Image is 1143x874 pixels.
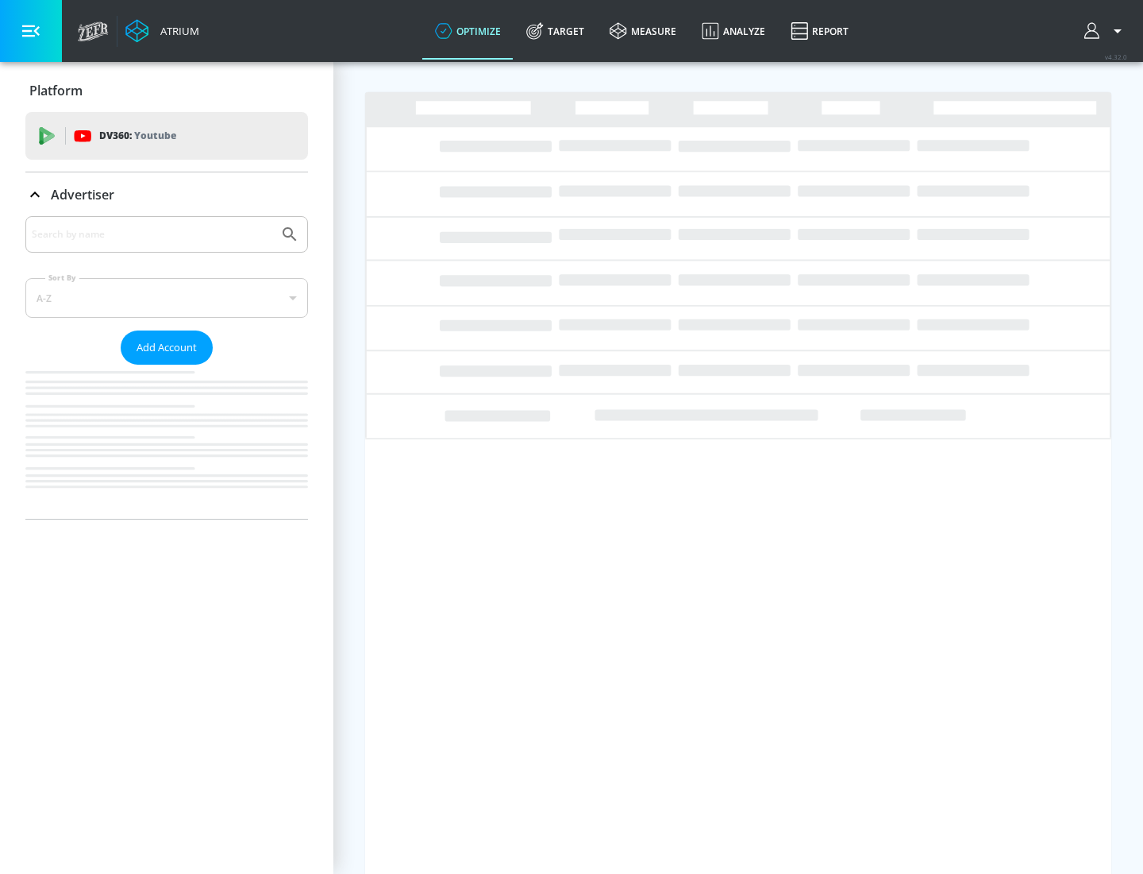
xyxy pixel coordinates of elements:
a: Target [514,2,597,60]
button: Add Account [121,331,213,365]
div: Advertiser [25,172,308,217]
div: Advertiser [25,216,308,519]
span: v 4.32.0 [1105,52,1127,61]
div: DV360: Youtube [25,112,308,160]
div: A-Z [25,278,308,318]
p: DV360: [99,127,176,145]
a: measure [597,2,689,60]
a: Report [778,2,861,60]
label: Sort By [45,273,79,283]
nav: list of Advertiser [25,365,308,519]
a: Analyze [689,2,778,60]
p: Advertiser [51,186,114,203]
p: Youtube [134,127,176,144]
div: Platform [25,68,308,113]
a: Atrium [125,19,199,43]
div: Atrium [154,24,199,38]
p: Platform [29,82,83,99]
input: Search by name [32,224,272,245]
span: Add Account [137,338,197,357]
a: optimize [422,2,514,60]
